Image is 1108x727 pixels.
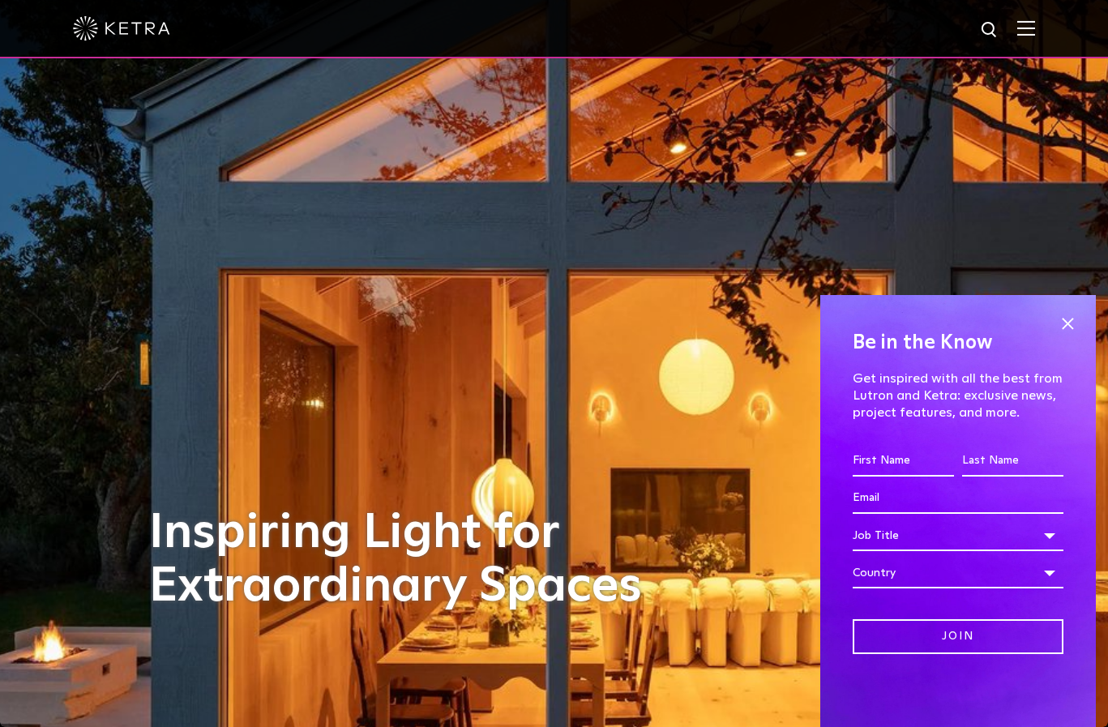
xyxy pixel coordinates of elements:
[853,558,1063,588] div: Country
[853,483,1063,514] input: Email
[853,446,954,477] input: First Name
[149,507,676,614] h1: Inspiring Light for Extraordinary Spaces
[853,327,1063,358] h4: Be in the Know
[853,370,1063,421] p: Get inspired with all the best from Lutron and Ketra: exclusive news, project features, and more.
[853,619,1063,654] input: Join
[1017,20,1035,36] img: Hamburger%20Nav.svg
[980,20,1000,41] img: search icon
[962,446,1063,477] input: Last Name
[73,16,170,41] img: ketra-logo-2019-white
[853,520,1063,551] div: Job Title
